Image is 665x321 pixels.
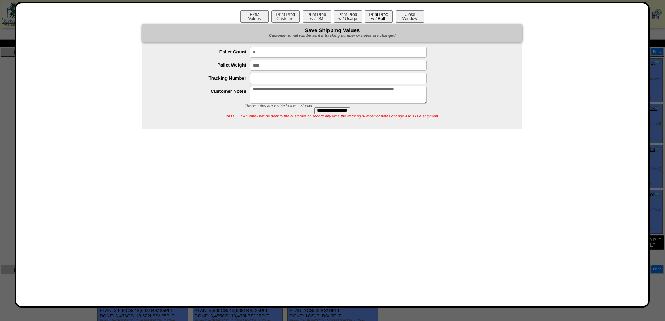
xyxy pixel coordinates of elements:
[142,24,522,42] div: Save Shipping Values
[156,49,250,55] label: Pallet Count:
[142,33,522,39] div: Customer email will be sent if tracking number or notes are changed
[156,88,250,94] label: Customer Notes:
[396,10,424,23] button: CloseWindow
[303,10,331,23] button: Print Prodw / DM
[365,10,393,23] button: Print Prodw / Both
[245,104,313,108] span: These notes are visible to the customer
[156,62,250,68] label: Pallet Weight:
[156,75,250,81] label: Tracking Number:
[271,10,300,23] button: Print ProdCustomer
[334,10,362,23] button: Print Prodw / Usage
[395,16,425,21] a: CloseWindow
[226,114,438,119] span: NOTICE: An email will be sent to the customer on record any time the tracking number or notes cha...
[240,10,269,23] button: ExtraValues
